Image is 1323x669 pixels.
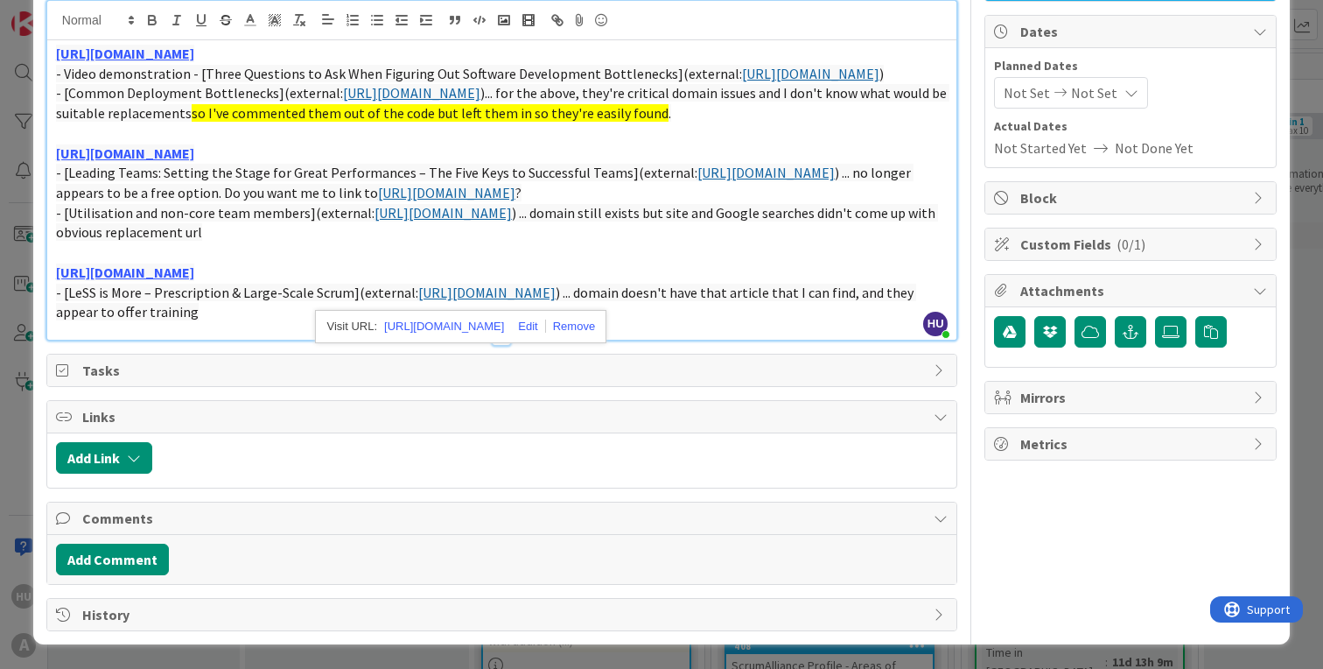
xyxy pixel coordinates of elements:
[923,312,948,336] span: HU
[56,204,374,222] span: - [Utilisation and non-core team members](external:
[1020,21,1244,42] span: Dates
[56,45,194,62] a: [URL][DOMAIN_NAME]
[742,65,879,82] a: [URL][DOMAIN_NAME]
[994,57,1267,75] span: Planned Dates
[668,104,671,122] span: .
[37,3,80,24] span: Support
[1020,433,1244,454] span: Metrics
[56,84,343,102] span: - [Common Deployment Bottlenecks](external:
[82,508,925,529] span: Comments
[56,544,169,575] button: Add Comment
[1115,137,1193,158] span: Not Done Yet
[697,164,835,181] a: [URL][DOMAIN_NAME]
[879,65,884,82] span: )
[56,284,418,301] span: - [LeSS is More – Prescription & Large-Scale Scrum](external:
[82,406,925,427] span: Links
[82,360,925,381] span: Tasks
[1020,387,1244,408] span: Mirrors
[994,117,1267,136] span: Actual Dates
[56,164,697,181] span: - [Leading Teams: Setting the Stage for Great Performances – The Five Keys to Successful Teams](e...
[384,315,504,338] a: [URL][DOMAIN_NAME]
[374,204,512,222] a: [URL][DOMAIN_NAME]
[56,65,742,82] span: - Video demonstration - [Three Questions to Ask When Figuring Out Software Development Bottleneck...
[56,264,194,281] a: [URL][DOMAIN_NAME]
[82,604,925,625] span: History
[1020,234,1244,255] span: Custom Fields
[192,104,668,122] span: so I've commented them out of the code but left them in so they're easily found
[1004,82,1050,103] span: Not Set
[56,84,949,122] span: )... for the above, they're critical domain issues and I don't know what would be suitable replac...
[994,137,1087,158] span: Not Started Yet
[515,184,521,201] span: ?
[418,284,556,301] a: [URL][DOMAIN_NAME]
[1116,236,1145,253] span: ( 0/1 )
[1071,82,1117,103] span: Not Set
[1020,187,1244,208] span: Block
[1020,280,1244,301] span: Attachments
[343,84,480,102] a: [URL][DOMAIN_NAME]
[56,442,152,474] button: Add Link
[378,184,515,201] a: [URL][DOMAIN_NAME]
[56,144,194,162] a: [URL][DOMAIN_NAME]
[56,204,938,242] span: ) ... domain still exists but site and Google searches didn't come up with obvious replacement url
